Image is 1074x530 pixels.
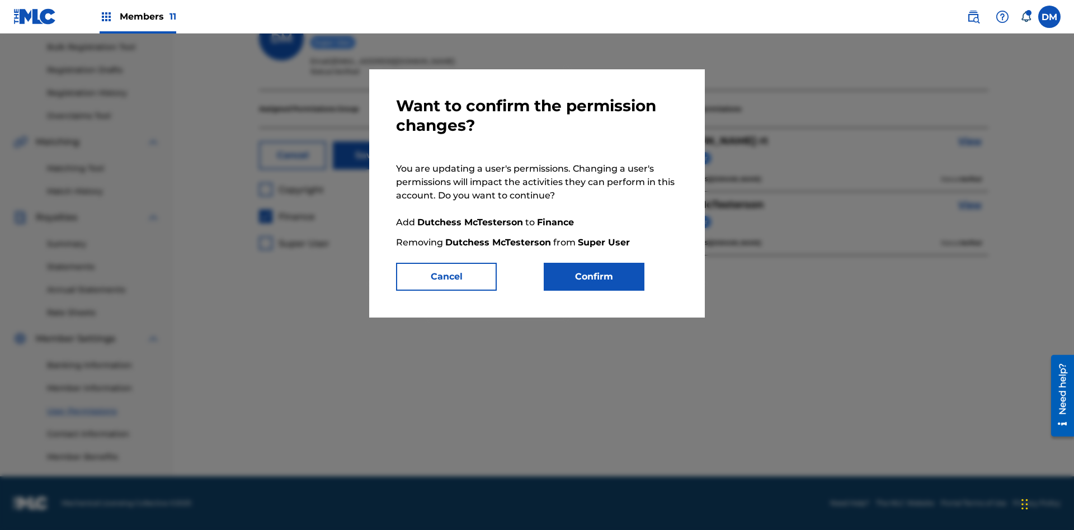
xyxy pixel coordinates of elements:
[523,216,537,229] span: to
[396,96,678,149] h3: Want to confirm the permission changes?
[396,263,497,291] button: Cancel
[169,11,176,22] span: 11
[120,10,176,23] span: Members
[996,10,1009,23] img: help
[544,263,644,291] button: Confirm
[396,216,417,229] span: Add
[1018,476,1074,530] iframe: Chat Widget
[962,6,984,28] a: Public Search
[396,236,445,249] span: Removing
[396,162,678,202] p: You are updating a user's permissions. Changing a user's permissions will impact the activities t...
[417,216,523,229] strong: Dutchess McTesterson
[1021,488,1028,521] div: Drag
[1020,11,1031,22] div: Notifications
[445,236,551,249] strong: Dutchess McTesterson
[991,6,1014,28] div: Help
[100,10,113,23] img: Top Rightsholders
[551,236,578,249] span: from
[13,8,56,25] img: MLC Logo
[1043,351,1074,442] iframe: Resource Center
[537,216,574,229] strong: Finance
[1038,6,1061,28] div: User Menu
[578,236,630,249] strong: Super User
[967,10,980,23] img: search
